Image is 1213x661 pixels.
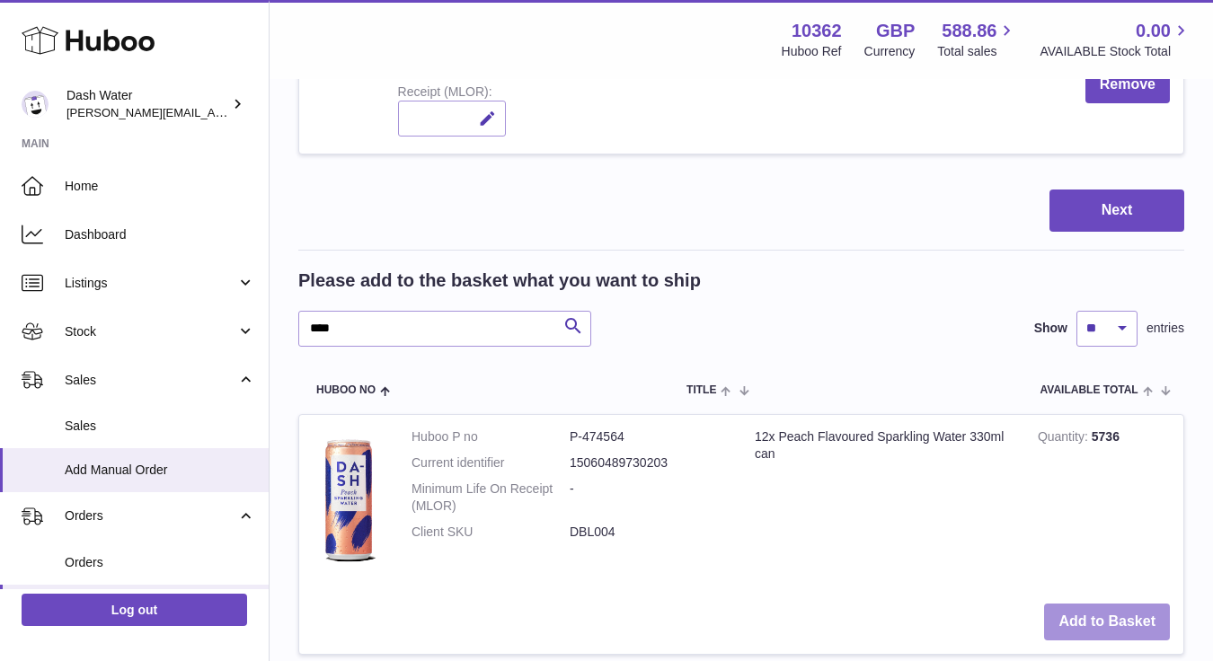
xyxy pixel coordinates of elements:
dt: Client SKU [412,524,570,541]
button: Add to Basket [1044,604,1170,640]
span: Stock [65,323,236,340]
strong: 10362 [792,19,842,43]
dt: Huboo P no [412,428,570,445]
label: Minimum Life On Receipt (MLOR) [398,67,493,103]
td: 12x Peach Flavoured Sparkling Water 330ml can [741,415,1024,590]
strong: Quantity [1038,429,1092,448]
span: Sales [65,418,255,435]
h2: Please add to the basket what you want to ship [298,269,701,293]
span: Huboo no [316,384,376,396]
span: 0.00 [1136,19,1171,43]
img: james@dash-water.com [22,91,49,118]
div: Huboo Ref [782,43,842,60]
span: 588.86 [942,19,996,43]
span: Orders [65,507,236,524]
div: Currency [864,43,916,60]
span: Total sales [937,43,1017,60]
dd: P-474564 [570,428,728,445]
strong: GBP [876,19,915,43]
td: 5736 [1024,415,1183,590]
dt: Minimum Life On Receipt (MLOR) [412,480,570,515]
span: AVAILABLE Stock Total [1040,43,1191,60]
span: Home [65,178,255,195]
span: Orders [65,554,255,571]
a: Log out [22,594,247,626]
span: Sales [65,372,236,389]
dd: DBL004 [570,524,728,541]
dd: 15060489730203 [570,454,728,472]
a: 588.86 Total sales [937,19,1017,60]
dd: - [570,480,728,515]
span: 0.00 [346,67,370,82]
div: Dash Water [66,87,228,121]
img: 12x Peach Flavoured Sparkling Water 330ml can [313,428,385,572]
span: Add Manual Order [65,462,255,479]
dt: Current identifier [412,454,570,472]
button: Next [1049,189,1184,232]
label: Show [1034,320,1067,337]
span: Listings [65,275,236,292]
span: entries [1147,320,1184,337]
span: Title [686,384,716,396]
span: [PERSON_NAME][EMAIL_ADDRESS][DOMAIN_NAME] [66,105,360,119]
a: 0.00 AVAILABLE Stock Total [1040,19,1191,60]
span: Dashboard [65,226,255,243]
button: Remove [1085,66,1170,103]
span: AVAILABLE Total [1040,384,1138,396]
